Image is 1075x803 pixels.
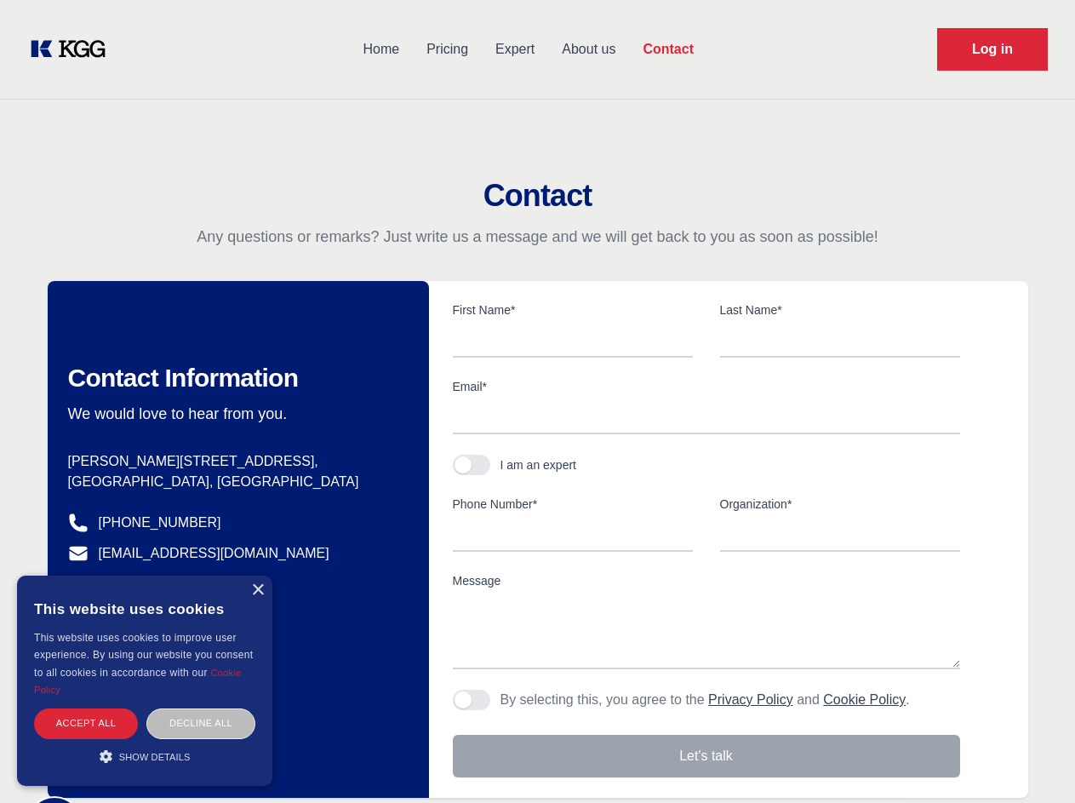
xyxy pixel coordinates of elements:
a: Expert [482,27,548,72]
div: Close [251,584,264,597]
span: This website uses cookies to improve user experience. By using our website you consent to all coo... [34,632,253,679]
label: Last Name* [720,301,960,318]
p: [PERSON_NAME][STREET_ADDRESS], [68,451,402,472]
p: [GEOGRAPHIC_DATA], [GEOGRAPHIC_DATA] [68,472,402,492]
a: [PHONE_NUMBER] [99,513,221,533]
p: Any questions or remarks? Just write us a message and we will get back to you as soon as possible! [20,227,1055,247]
p: By selecting this, you agree to the and . [500,690,910,710]
label: Phone Number* [453,496,693,513]
label: Email* [453,378,960,395]
a: KOL Knowledge Platform: Talk to Key External Experts (KEE) [27,36,119,63]
div: Show details [34,748,255,765]
a: About us [548,27,629,72]
h2: Contact [20,179,1055,213]
a: [EMAIL_ADDRESS][DOMAIN_NAME] [99,543,329,564]
a: Contact [629,27,707,72]
span: Show details [119,752,191,762]
label: First Name* [453,301,693,318]
h2: Contact Information [68,363,402,393]
a: Privacy Policy [708,692,793,707]
div: I am an expert [500,456,577,473]
a: Cookie Policy [34,668,242,695]
a: Request Demo [937,28,1048,71]
div: Accept all [34,708,138,738]
label: Organization* [720,496,960,513]
a: Cookie Policy [823,692,906,707]
p: We would love to hear from you. [68,404,402,424]
button: Let's talk [453,735,960,777]
div: This website uses cookies [34,588,255,629]
div: Decline all [146,708,255,738]
label: Message [453,572,960,589]
a: Pricing [413,27,482,72]
a: @knowledgegategroup [68,574,237,594]
a: Home [349,27,413,72]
